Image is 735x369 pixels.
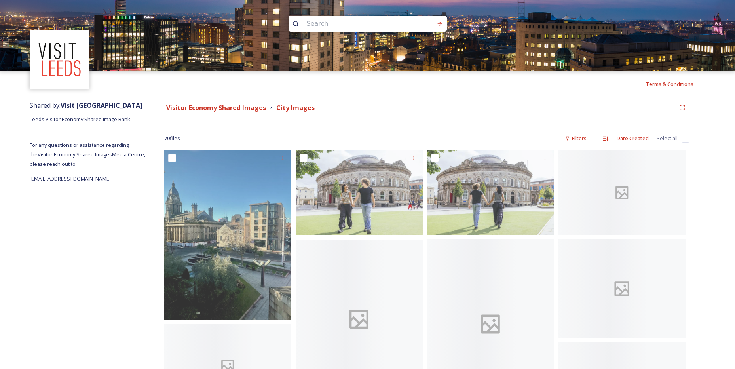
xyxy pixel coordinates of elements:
[31,31,88,88] img: download%20(3).png
[30,175,111,182] span: [EMAIL_ADDRESS][DOMAIN_NAME]
[61,101,142,110] strong: Visit [GEOGRAPHIC_DATA]
[427,150,554,235] img: Corn Exchange-Exterior with Couple walking-cTom Martin-Aug24.jpg
[303,15,411,32] input: Search
[164,135,180,142] span: 70 file s
[30,116,130,123] span: Leeds Visitor Economy Shared Image Bank
[613,131,653,146] div: Date Created
[646,79,705,89] a: Terms & Conditions
[164,150,291,320] img: Town Hall-Green Trees-cKSpencer-2025.jpg
[166,103,266,112] strong: Visitor Economy Shared Images
[30,141,145,167] span: For any questions or assistance regarding the Visitor Economy Shared Images Media Centre, please ...
[296,150,423,235] img: Corn Exchange-Exterior-cTom Martin-Aug24.jpg
[561,131,591,146] div: Filters
[30,101,142,110] span: Shared by:
[657,135,678,142] span: Select all
[646,80,693,87] span: Terms & Conditions
[276,103,315,112] strong: City Images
